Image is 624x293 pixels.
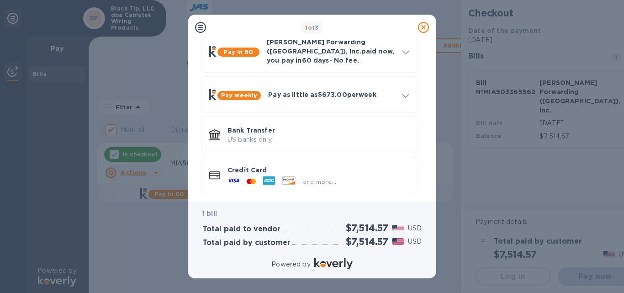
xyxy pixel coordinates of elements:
h2: $7,514.57 [346,236,388,247]
b: Pay weekly [221,92,257,99]
h3: Total paid by customer [202,239,291,247]
img: USD [392,238,404,245]
p: Pay as little as $673.00 per week [268,90,395,99]
p: US banks only. [227,135,409,144]
b: Pay in 60 [223,48,253,55]
img: USD [392,225,404,231]
p: USD [408,224,422,233]
p: Bank Transfer [227,126,409,135]
span: 1 [305,24,307,31]
b: 1 bill [202,210,217,217]
span: and more... [303,178,336,185]
img: Logo [314,258,353,269]
p: [PERSON_NAME] Forwarding ([GEOGRAPHIC_DATA]), Inc. paid now, you pay in 60 days - No fee. [267,37,395,65]
p: Powered by [271,260,310,269]
h2: $7,514.57 [346,222,388,234]
b: of 3 [305,24,319,31]
p: USD [408,237,422,246]
h3: Total paid to vendor [202,225,280,234]
p: Credit Card [227,165,409,175]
